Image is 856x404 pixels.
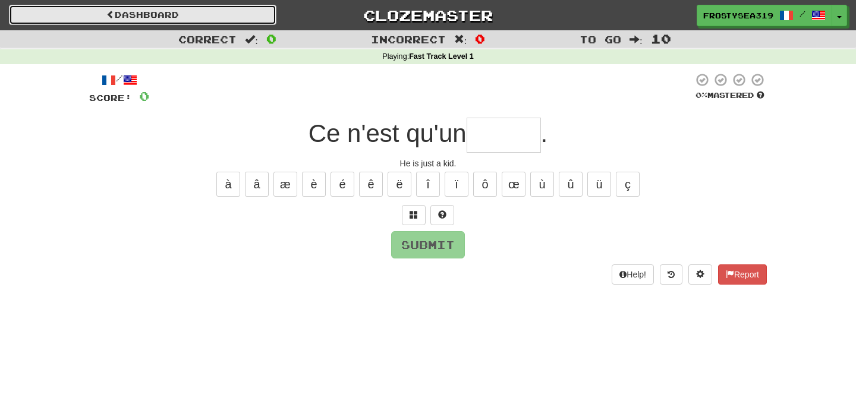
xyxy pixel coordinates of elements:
button: Report [718,264,767,285]
button: æ [273,172,297,197]
span: Incorrect [371,33,446,45]
span: : [630,34,643,45]
strong: Fast Track Level 1 [409,52,474,61]
button: à [216,172,240,197]
button: î [416,172,440,197]
a: Dashboard [9,5,276,25]
span: Ce n'est qu'un [309,119,467,147]
button: è [302,172,326,197]
button: â [245,172,269,197]
span: 10 [651,31,671,46]
button: é [331,172,354,197]
span: FrostySea319 [703,10,773,21]
button: ï [445,172,468,197]
span: / [800,10,805,18]
span: : [454,34,467,45]
button: Submit [391,231,465,258]
span: Score: [89,93,132,103]
button: ô [473,172,497,197]
button: Help! [612,264,654,285]
button: ê [359,172,383,197]
div: Mastered [693,90,767,101]
span: To go [580,33,621,45]
a: FrostySea319 / [697,5,832,26]
span: : [245,34,258,45]
button: œ [502,172,525,197]
span: 0 % [695,90,707,100]
button: Switch sentence to multiple choice alt+p [402,205,426,225]
span: 0 [266,31,276,46]
button: Round history (alt+y) [660,264,682,285]
span: 0 [139,89,149,103]
a: Clozemaster [294,5,562,26]
button: ç [616,172,640,197]
button: ù [530,172,554,197]
button: ë [388,172,411,197]
button: Single letter hint - you only get 1 per sentence and score half the points! alt+h [430,205,454,225]
span: . [541,119,548,147]
button: ü [587,172,611,197]
span: Correct [178,33,237,45]
button: û [559,172,583,197]
div: / [89,72,149,87]
span: 0 [475,31,485,46]
div: He is just a kid. [89,157,767,169]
